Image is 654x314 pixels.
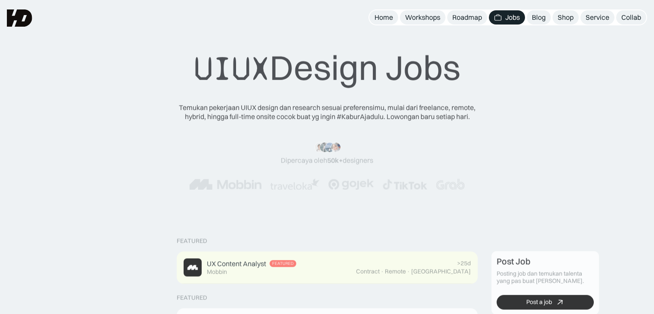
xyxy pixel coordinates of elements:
[497,270,594,285] div: Posting job dan temukan talenta yang pas buat [PERSON_NAME].
[184,259,202,277] img: Job Image
[616,10,646,25] a: Collab
[375,13,393,22] div: Home
[194,48,270,89] span: UIUX
[457,260,471,267] div: >25d
[532,13,546,22] div: Blog
[526,299,552,306] div: Post a job
[527,10,551,25] a: Blog
[400,10,445,25] a: Workshops
[497,256,531,267] div: Post Job
[580,10,614,25] a: Service
[177,252,478,284] a: Job ImageUX Content AnalystFeaturedMobbin>25dContract·Remote·[GEOGRAPHIC_DATA]
[369,10,398,25] a: Home
[281,156,373,165] div: Dipercaya oleh designers
[177,237,207,245] div: Featured
[411,268,471,275] div: [GEOGRAPHIC_DATA]
[194,47,461,89] div: Design Jobs
[452,13,482,22] div: Roadmap
[385,268,406,275] div: Remote
[381,268,384,275] div: ·
[405,13,440,22] div: Workshops
[407,268,410,275] div: ·
[207,259,266,268] div: UX Content Analyst
[177,294,207,302] div: Featured
[621,13,641,22] div: Collab
[553,10,579,25] a: Shop
[172,103,482,121] div: Temukan pekerjaan UIUX design dan research sesuai preferensimu, mulai dari freelance, remote, hyb...
[327,156,343,164] span: 50k+
[586,13,609,22] div: Service
[489,10,525,25] a: Jobs
[505,13,520,22] div: Jobs
[272,261,294,266] div: Featured
[558,13,574,22] div: Shop
[497,295,594,310] a: Post a job
[207,268,227,276] div: Mobbin
[356,268,380,275] div: Contract
[447,10,487,25] a: Roadmap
